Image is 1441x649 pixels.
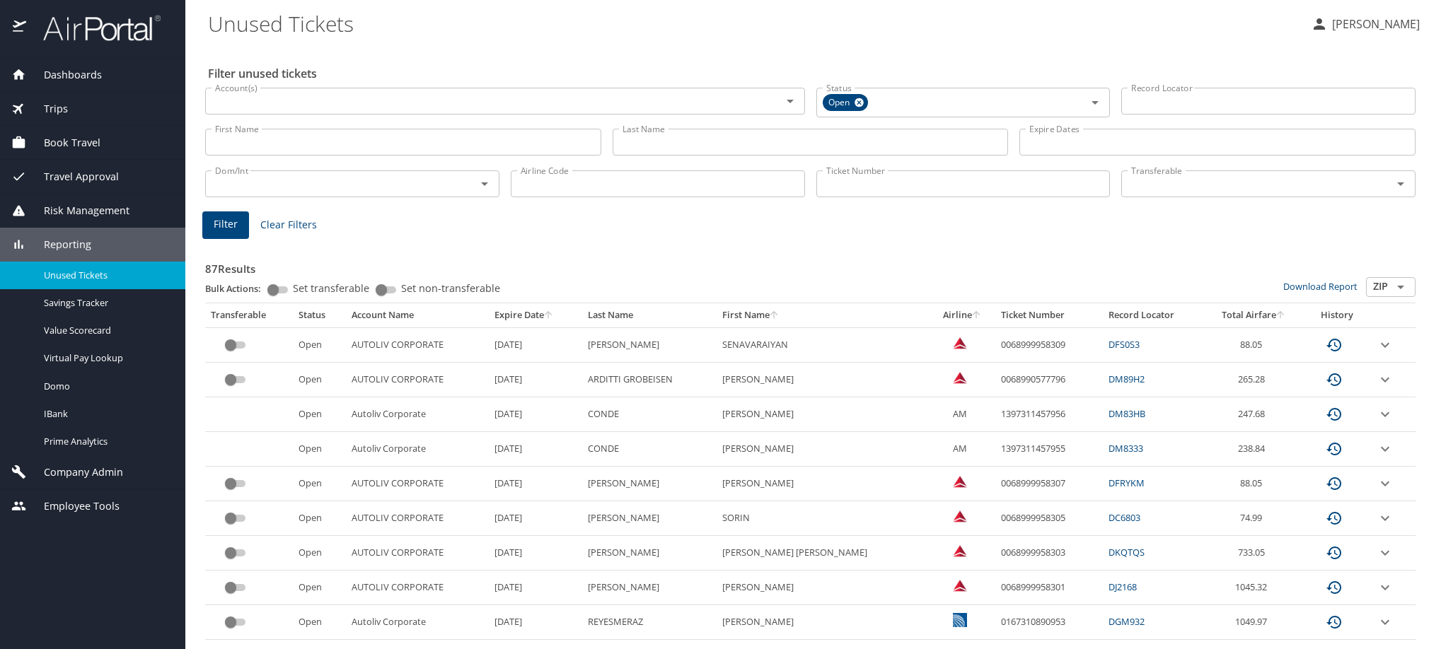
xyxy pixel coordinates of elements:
span: Savings Tracker [44,296,168,310]
td: Open [293,501,346,536]
span: Dashboards [26,67,102,83]
button: expand row [1377,579,1394,596]
td: Open [293,467,346,501]
h2: Filter unused tickets [208,62,1418,85]
td: Open [293,363,346,397]
td: [PERSON_NAME] [717,397,930,432]
td: Open [293,571,346,605]
td: 0068999958307 [995,467,1102,501]
img: Delta Airlines [953,578,967,592]
button: Open [1391,174,1411,194]
a: DKQTQS [1109,546,1145,559]
td: 1397311457955 [995,432,1102,467]
div: Transferable [211,309,287,322]
td: 74.99 [1204,501,1304,536]
button: sort [972,311,982,320]
td: 265.28 [1204,363,1304,397]
th: Status [293,303,346,327]
img: Delta Airlines [953,474,967,489]
img: Delta Airlines [953,544,967,558]
td: AUTOLIV CORPORATE [346,536,490,571]
td: [DATE] [489,363,582,397]
td: [PERSON_NAME] [582,501,717,536]
th: Airline [930,303,995,327]
td: 0068999958309 [995,327,1102,362]
h1: Unused Tickets [208,1,1300,45]
a: Download Report [1283,280,1358,293]
button: expand row [1377,371,1394,388]
span: AM [953,442,967,455]
a: DFRYKM [1109,476,1145,489]
img: Delta Airlines [953,336,967,350]
td: Open [293,327,346,362]
td: REYESMERAZ [582,605,717,640]
button: Filter [202,211,249,239]
span: Prime Analytics [44,435,168,448]
td: [PERSON_NAME] [717,432,930,467]
th: Last Name [582,303,717,327]
td: 1045.32 [1204,571,1304,605]
button: Open [475,174,494,194]
td: Open [293,605,346,640]
td: 0068999958305 [995,501,1102,536]
td: Autoliv Corporate [346,397,490,432]
a: DGM932 [1109,615,1145,628]
td: AUTOLIV CORPORATE [346,327,490,362]
span: Clear Filters [260,216,317,234]
td: 88.05 [1204,467,1304,501]
a: DM89H2 [1109,373,1145,385]
td: 88.05 [1204,327,1304,362]
td: [DATE] [489,536,582,571]
td: 0068999958303 [995,536,1102,571]
td: Autoliv Corporate [346,432,490,467]
button: expand row [1377,475,1394,492]
td: CONDE [582,397,717,432]
td: 1397311457956 [995,397,1102,432]
a: DM83HB [1109,407,1145,420]
td: [DATE] [489,467,582,501]
img: icon-airportal.png [13,14,28,42]
span: Trips [26,101,68,117]
td: 247.68 [1204,397,1304,432]
button: expand row [1377,544,1394,561]
img: airportal-logo.png [28,14,161,42]
img: Delta Airlines [953,509,967,523]
td: Open [293,536,346,571]
td: [PERSON_NAME] [582,536,717,571]
th: Total Airfare [1204,303,1304,327]
span: Filter [214,216,238,233]
td: [PERSON_NAME] [582,327,717,362]
th: History [1304,303,1371,327]
span: AM [953,407,967,420]
th: Record Locator [1103,303,1204,327]
th: First Name [717,303,930,327]
td: [PERSON_NAME] [PERSON_NAME] [717,536,930,571]
span: Reporting [26,237,91,252]
span: Virtual Pay Lookup [44,351,168,365]
th: Account Name [346,303,490,327]
span: Unused Tickets [44,269,168,282]
button: expand row [1377,614,1394,631]
td: 0068999958301 [995,571,1102,605]
span: Set transferable [293,283,369,293]
td: ARDITTI GROBEISEN [582,363,717,397]
a: DJ2168 [1109,580,1137,593]
td: [PERSON_NAME] [717,363,930,397]
span: Domo [44,380,168,393]
td: AUTOLIV CORPORATE [346,467,490,501]
td: 0068990577796 [995,363,1102,397]
button: sort [1276,311,1286,320]
span: Set non-transferable [401,283,500,293]
th: Ticket Number [995,303,1102,327]
td: AUTOLIV CORPORATE [346,571,490,605]
span: Employee Tools [26,498,120,514]
td: 1049.97 [1204,605,1304,640]
button: [PERSON_NAME] [1305,11,1425,37]
span: Risk Management [26,203,129,218]
td: [PERSON_NAME] [582,571,717,605]
td: AUTOLIV CORPORATE [346,501,490,536]
td: 238.84 [1204,432,1304,467]
p: [PERSON_NAME] [1328,16,1420,33]
td: SENAVARAIYAN [717,327,930,362]
span: Book Travel [26,135,100,151]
